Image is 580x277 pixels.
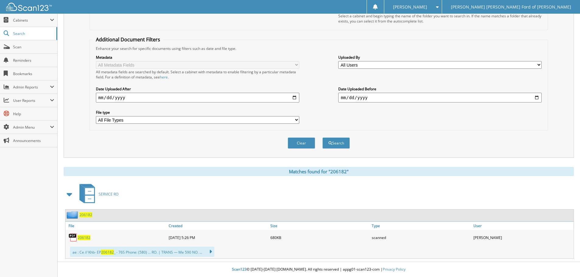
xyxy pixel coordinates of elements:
[13,71,54,76] span: Bookmarks
[96,69,299,80] div: All metadata fields are searched by default. Select a cabinet with metadata to enable filtering b...
[99,192,118,197] span: SERVICE RO
[13,111,54,116] span: Help
[269,222,371,230] a: Size
[13,138,54,143] span: Announcements
[338,13,542,24] div: Select a cabinet and begin typing the name of the folder you want to search in. If the name match...
[13,125,50,130] span: Admin Menu
[101,250,114,255] span: 206182
[96,55,299,60] label: Metadata
[64,167,574,176] div: Matches found for "206182"
[70,247,214,257] div: ae : Ce // Khb- EP _ - 76S Phone: (580) ... RO. | TRANS — Me 590 NO. ...
[288,137,315,149] button: Clear
[13,18,50,23] span: Cabinets
[96,110,299,115] label: File type
[65,222,167,230] a: File
[472,222,574,230] a: User
[322,137,350,149] button: Search
[160,74,168,80] a: here
[96,86,299,92] label: Date Uploaded After
[78,235,90,240] a: 206182
[338,55,542,60] label: Uploaded By
[79,212,92,217] a: 206182
[167,231,269,244] div: [DATE] 5:26 PM
[383,267,406,272] a: Privacy Policy
[13,44,54,50] span: Scan
[451,5,571,9] span: [PERSON_NAME] [PERSON_NAME] Ford of [PERSON_NAME]
[76,182,118,206] a: SERVICE RO
[338,86,542,92] label: Date Uploaded Before
[13,85,50,90] span: Admin Reports
[167,222,269,230] a: Created
[269,231,371,244] div: 680KB
[93,36,163,43] legend: Additional Document Filters
[69,233,78,242] img: PDF.png
[550,248,580,277] iframe: Chat Widget
[338,93,542,102] input: end
[13,58,54,63] span: Reminders
[58,262,580,277] div: © [DATE]-[DATE] [DOMAIN_NAME]. All rights reserved | appg01-scan123-com |
[370,231,472,244] div: scanned
[13,98,50,103] span: User Reports
[393,5,427,9] span: [PERSON_NAME]
[96,93,299,102] input: start
[232,267,247,272] span: Scan123
[6,3,52,11] img: scan123-logo-white.svg
[13,31,53,36] span: Search
[67,211,79,219] img: folder2.png
[370,222,472,230] a: Type
[472,231,574,244] div: [PERSON_NAME]
[93,46,545,51] div: Enhance your search for specific documents using filters such as date and file type.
